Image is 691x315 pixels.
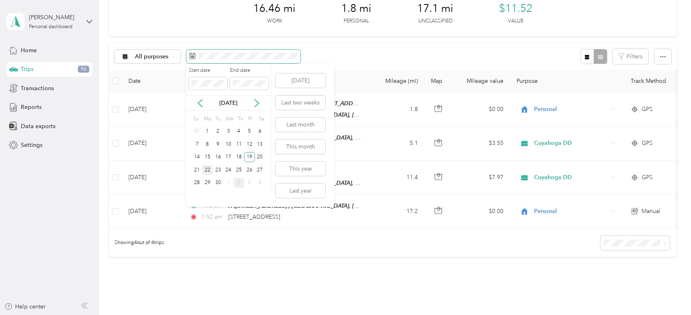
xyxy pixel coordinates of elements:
[534,105,609,114] span: Personal
[223,126,234,137] div: 3
[371,161,424,195] td: 11.4
[247,113,255,125] div: Fr
[244,126,255,137] div: 5
[223,152,234,162] div: 17
[624,70,681,92] th: Track Method
[213,152,223,162] div: 16
[234,165,244,175] div: 25
[642,105,653,114] span: GPS
[234,126,244,137] div: 4
[202,139,213,149] div: 8
[214,113,222,125] div: Tu
[344,18,369,25] p: Personal
[234,152,244,162] div: 18
[642,139,653,148] span: GPS
[78,66,89,73] span: 96
[341,2,371,15] span: 1.8 mi
[267,18,282,25] p: Work
[453,195,510,228] td: $0.00
[371,92,424,126] td: 1.8
[213,178,223,188] div: 30
[202,178,213,188] div: 29
[255,165,265,175] div: 27
[534,173,609,182] span: Cuyahoga DD
[223,165,234,175] div: 24
[234,178,244,188] div: 2
[276,140,325,154] button: This month
[244,152,255,162] div: 19
[508,18,523,25] p: Value
[255,152,265,162] div: 20
[122,70,183,92] th: Date
[29,13,80,22] div: [PERSON_NAME]
[418,18,453,25] p: Unclassified
[109,239,164,246] span: Showing 4 out of 4 trips
[192,178,202,188] div: 28
[202,113,211,125] div: Mo
[453,70,510,92] th: Mileage value
[135,54,169,60] span: All purposes
[276,73,325,88] button: [DATE]
[642,207,660,216] span: Manual
[223,178,234,188] div: 1
[276,162,325,176] button: This year
[213,139,223,149] div: 9
[257,113,265,125] div: Sa
[122,195,183,228] td: [DATE]
[192,165,202,175] div: 21
[223,139,234,149] div: 10
[424,70,453,92] th: Map
[236,113,244,125] div: Th
[244,178,255,188] div: 3
[21,103,42,111] span: Reports
[255,178,265,188] div: 4
[21,141,42,149] span: Settings
[228,100,492,107] span: Green Rd ([GEOGRAPHIC_DATA], [STREET_ADDRESS] , [GEOGRAPHIC_DATA], [GEOGRAPHIC_DATA])
[276,184,325,198] button: Last year
[202,165,213,175] div: 22
[228,213,280,220] span: [STREET_ADDRESS]
[499,2,532,15] span: $11.52
[371,70,424,92] th: Mileage (mi)
[192,126,202,137] div: 31
[453,92,510,126] td: $0.00
[21,46,37,55] span: Home
[213,126,223,137] div: 2
[211,99,245,107] p: [DATE]
[244,165,255,175] div: 26
[201,213,225,222] span: 7:52 am
[202,152,213,162] div: 15
[276,118,325,132] button: Last month
[255,139,265,149] div: 13
[202,126,213,137] div: 1
[534,139,609,148] span: Cuyahoga DD
[371,126,424,160] td: 5.1
[453,126,510,160] td: $3.55
[183,70,371,92] th: Locations
[21,65,33,73] span: Trips
[244,139,255,149] div: 12
[29,24,73,29] div: Personal dashboard
[645,269,691,315] iframe: Everlance-gr Chat Button Frame
[192,152,202,162] div: 14
[122,161,183,195] td: [DATE]
[122,92,183,126] td: [DATE]
[189,67,227,74] label: Start date
[642,173,653,182] span: GPS
[234,139,244,149] div: 11
[213,165,223,175] div: 23
[534,207,609,216] span: Personal
[21,122,55,131] span: Data exports
[276,95,325,110] button: Last two weeks
[224,113,234,125] div: We
[122,126,183,160] td: [DATE]
[255,126,265,137] div: 6
[21,84,54,93] span: Transactions
[192,113,199,125] div: Su
[253,2,296,15] span: 16.46 mi
[453,161,510,195] td: $7.97
[371,195,424,228] td: 17.2
[192,139,202,149] div: 7
[4,302,46,311] button: Help center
